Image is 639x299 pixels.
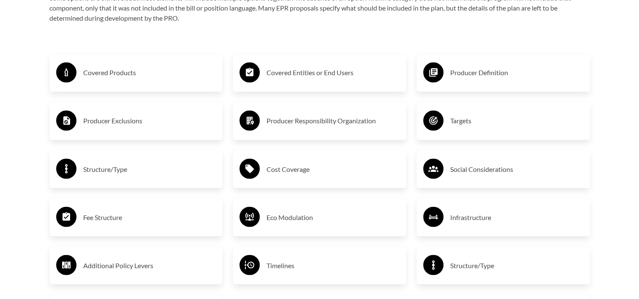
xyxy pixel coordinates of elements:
[83,162,216,176] h3: Structure/Type
[83,258,216,272] h3: Additional Policy Levers
[450,114,583,128] h3: Targets
[266,210,400,224] h3: Eco Modulation
[83,114,216,128] h3: Producer Exclusions
[83,66,216,79] h3: Covered Products
[266,162,400,176] h3: Cost Coverage
[450,162,583,176] h3: Social Considerations
[83,210,216,224] h3: Fee Structure
[266,114,400,128] h3: Producer Responsibility Organization
[450,66,583,79] h3: Producer Definition
[450,210,583,224] h3: Infrastructure
[450,258,583,272] h3: Structure/Type
[266,258,400,272] h3: Timelines
[266,66,400,79] h3: Covered Entities or End Users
